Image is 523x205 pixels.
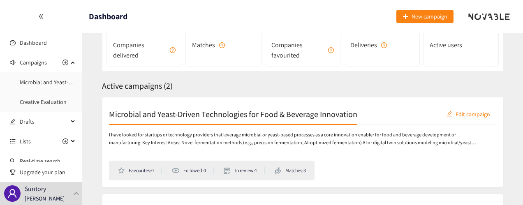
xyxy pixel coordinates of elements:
span: Lists [20,133,31,150]
span: Drafts [20,113,68,130]
span: Companies favourited [271,40,324,60]
span: Active users [430,40,462,50]
span: question-circle [170,47,176,53]
a: Microbial and Yeast-Driven Technologies for Food & Beverage InnovationeditEdit campaignI have loo... [102,97,503,187]
a: Dashboard [20,39,47,46]
a: Real-time search [20,157,60,165]
span: Edit campaign [456,109,490,118]
span: trophy [10,169,16,175]
iframe: Chat Widget [482,166,523,205]
li: Favourites: 0 [118,167,162,174]
span: Campaigns [20,54,47,71]
li: To review: 1 [224,167,265,174]
a: Creative Evaluation [20,98,67,106]
span: edit [10,119,16,124]
span: Deliveries [350,40,377,50]
span: plus-circle [62,138,68,144]
span: Upgrade your plan [20,164,76,180]
p: Suntory [25,184,46,194]
span: Matches [192,40,215,50]
span: plus-circle [62,60,68,65]
span: double-left [38,14,44,19]
span: sound [10,60,16,65]
span: edit [447,111,452,117]
span: plus [403,14,408,20]
h2: Microbial and Yeast-Driven Technologies for Food & Beverage Innovation [109,108,357,120]
span: Companies delivered [113,40,166,60]
p: [PERSON_NAME] [25,194,65,203]
span: Active campaigns ( 2 ) [102,81,173,91]
span: question-circle [381,42,387,48]
button: editEdit campaign [440,107,496,120]
li: Followed: 0 [171,167,213,174]
button: plusNew campaign [396,10,454,23]
a: Microbial and Yeast-Driven Technologies for Food & Beverage Innovation [20,78,195,86]
span: New campaign [412,12,447,21]
span: question-circle [219,42,225,48]
span: user [7,189,17,198]
span: question-circle [328,47,334,53]
span: unordered-list [10,138,16,144]
li: Matches: 3 [275,167,306,174]
p: I have looked for startups or technology providers that leverage microbial or yeast-based process... [109,131,478,147]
